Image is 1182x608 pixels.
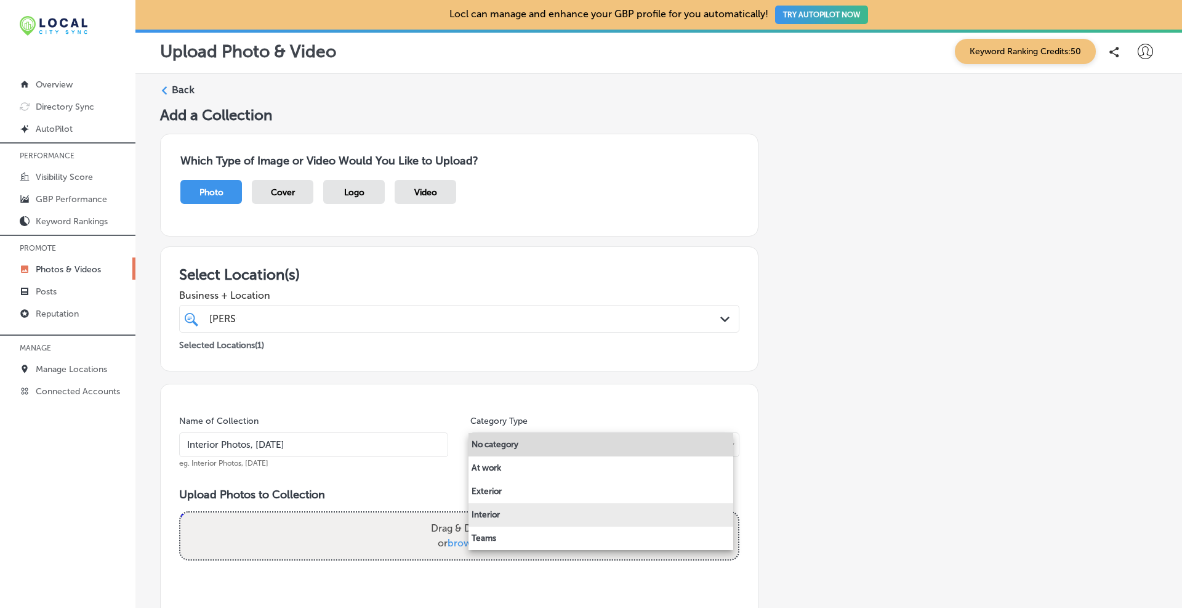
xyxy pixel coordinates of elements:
p: Posts [36,286,57,297]
li: At work [468,456,733,480]
p: Overview [36,79,73,90]
p: Manage Locations [36,364,107,375]
p: Reputation [36,309,79,319]
p: Visibility Score [36,172,93,182]
p: Keyword Rankings [36,216,108,227]
p: GBP Performance [36,194,107,205]
p: Directory Sync [36,102,94,112]
li: Interior [468,503,733,527]
p: AutoPilot [36,124,73,134]
li: Exterior [468,480,733,503]
p: Connected Accounts [36,386,120,397]
p: Photos & Videos [36,264,101,275]
li: Teams [468,527,733,550]
li: No category [468,433,733,456]
img: 12321ecb-abad-46dd-be7f-2600e8d3409flocal-city-sync-logo-rectangle.png [20,16,87,36]
button: TRY AUTOPILOT NOW [775,6,868,24]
